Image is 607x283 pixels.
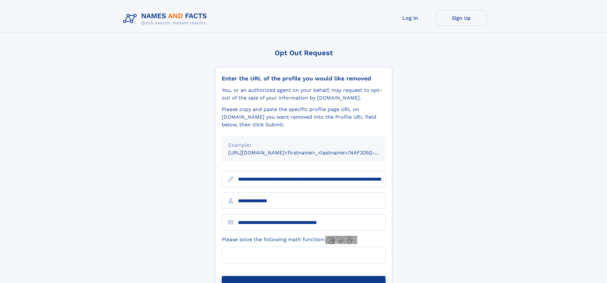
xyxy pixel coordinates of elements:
[228,150,398,156] small: [URL][DOMAIN_NAME]<firstname>_<lastname>/NAF325G-xxxxxxxx
[222,86,386,102] div: You, or an authorized agent on your behalf, may request to opt-out of the sale of your informatio...
[436,10,487,26] a: Sign Up
[222,75,386,82] div: Enter the URL of the profile you would like removed
[385,10,436,26] a: Log In
[215,49,392,57] div: Opt Out Request
[228,141,379,149] div: Example:
[222,106,386,129] div: Please copy and paste the specific profile page URL on [DOMAIN_NAME] you want removed into the Pr...
[120,10,212,27] img: Logo Names and Facts
[222,236,357,244] label: Please solve the following math function:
